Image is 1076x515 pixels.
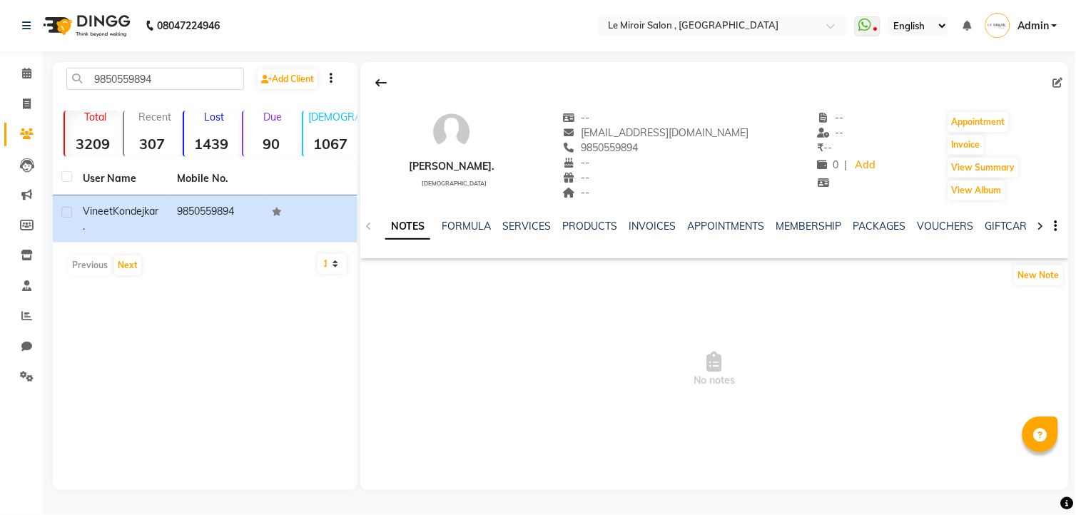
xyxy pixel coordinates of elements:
a: VOUCHERS [918,220,974,233]
a: PRODUCTS [562,220,617,233]
span: ₹ [818,141,824,154]
input: Search by Name/Mobile/Email/Code [66,68,244,90]
span: [DEMOGRAPHIC_DATA] [422,180,487,187]
a: GIFTCARDS [985,220,1041,233]
span: -- [563,186,590,199]
span: Kondejkar. [83,205,158,233]
button: Invoice [948,135,984,155]
a: FORMULA [442,220,491,233]
a: Add [853,155,878,175]
p: Recent [130,111,179,123]
button: View Summary [948,158,1019,178]
b: 08047224946 [157,6,220,46]
span: No notes [360,298,1069,441]
span: | [845,158,848,173]
span: 9850559894 [563,141,639,154]
strong: 3209 [65,135,120,153]
div: [PERSON_NAME]. [409,159,494,174]
span: Vineet [83,205,113,218]
button: Next [114,255,141,275]
span: -- [818,141,833,154]
a: NOTES [385,214,430,240]
span: [EMAIL_ADDRESS][DOMAIN_NAME] [563,126,749,139]
strong: 90 [243,135,298,153]
strong: 1439 [184,135,239,153]
p: Lost [190,111,239,123]
a: PACKAGES [853,220,906,233]
a: MEMBERSHIP [776,220,842,233]
th: User Name [74,163,168,195]
th: Mobile No. [168,163,263,195]
img: Admin [985,13,1010,38]
img: avatar [430,111,473,153]
img: logo [36,6,134,46]
span: -- [818,126,845,139]
strong: 1067 [303,135,358,153]
strong: 307 [124,135,179,153]
span: -- [563,111,590,124]
a: SERVICES [502,220,551,233]
p: [DEMOGRAPHIC_DATA] [309,111,358,123]
a: INVOICES [629,220,676,233]
a: APPOINTMENTS [687,220,764,233]
button: New Note [1015,265,1063,285]
span: -- [563,171,590,184]
button: Appointment [948,112,1009,132]
span: -- [563,156,590,169]
p: Due [246,111,298,123]
div: Back to Client [366,69,396,96]
span: Admin [1017,19,1049,34]
p: Total [71,111,120,123]
span: 0 [818,158,839,171]
td: 9850559894 [168,195,263,243]
button: View Album [948,180,1005,200]
a: Add Client [258,69,318,89]
span: -- [818,111,845,124]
